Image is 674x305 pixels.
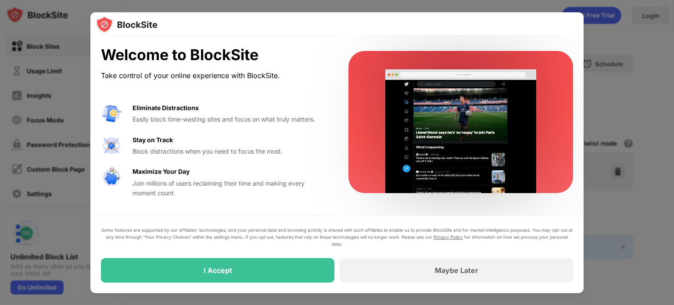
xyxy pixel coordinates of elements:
div: Maximize Your Day [133,167,190,176]
div: Eliminate Distractions [133,103,199,113]
div: Some features are supported by our affiliates’ technologies, and your personal data and browsing ... [101,226,573,248]
div: Take control of your online experience with BlockSite. [101,69,327,82]
div: Maybe Later [435,266,478,275]
div: Block distractions when you need to focus the most. [133,147,327,156]
img: value-safe-time.svg [101,167,122,188]
div: Welcome to BlockSite [101,46,327,64]
div: I Accept [204,266,232,275]
div: Stay on Track [133,135,173,145]
div: Easily block time-wasting sites and focus on what truly matters. [133,115,327,124]
img: logo-blocksite.svg [96,16,158,33]
a: Privacy Policy [434,234,463,240]
img: value-focus.svg [101,135,122,156]
div: Join millions of users reclaiming their time and making every moment count. [133,179,327,198]
img: value-avoid-distractions.svg [101,103,122,124]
